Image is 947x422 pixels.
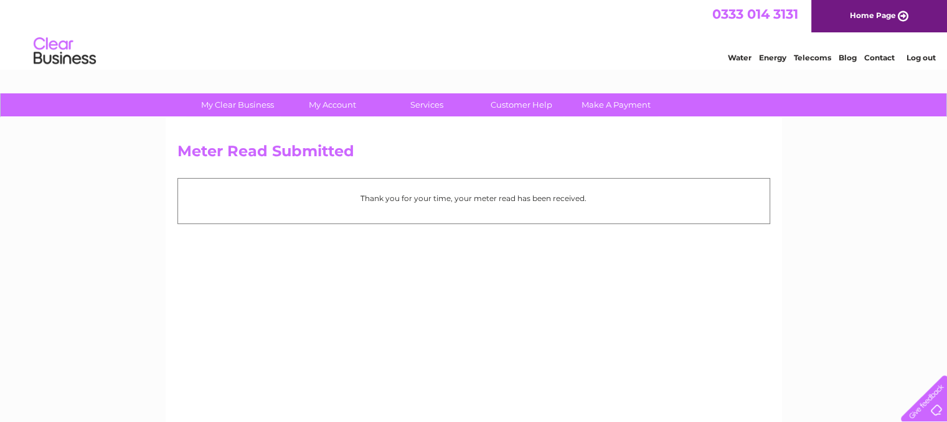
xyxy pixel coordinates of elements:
[470,93,573,116] a: Customer Help
[281,93,384,116] a: My Account
[712,6,798,22] a: 0333 014 3131
[184,192,763,204] p: Thank you for your time, your meter read has been received.
[759,53,786,62] a: Energy
[864,53,895,62] a: Contact
[906,53,935,62] a: Log out
[794,53,831,62] a: Telecoms
[180,7,768,60] div: Clear Business is a trading name of Verastar Limited (registered in [GEOGRAPHIC_DATA] No. 3667643...
[375,93,478,116] a: Services
[186,93,289,116] a: My Clear Business
[33,32,97,70] img: logo.png
[565,93,667,116] a: Make A Payment
[177,143,770,166] h2: Meter Read Submitted
[728,53,751,62] a: Water
[839,53,857,62] a: Blog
